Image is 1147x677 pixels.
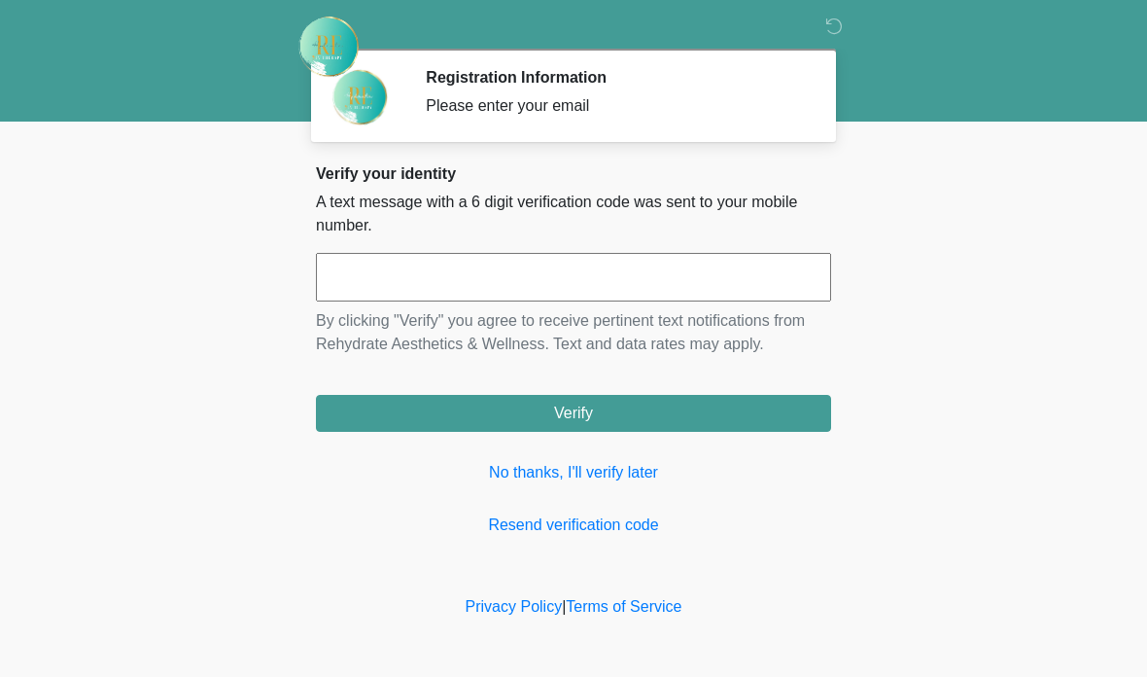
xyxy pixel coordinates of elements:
[562,598,566,615] a: |
[466,598,563,615] a: Privacy Policy
[296,15,361,79] img: Rehydrate Aesthetics & Wellness Logo
[426,94,802,118] div: Please enter your email
[566,598,681,615] a: Terms of Service
[316,461,831,484] a: No thanks, I'll verify later
[316,309,831,356] p: By clicking "Verify" you agree to receive pertinent text notifications from Rehydrate Aesthetics ...
[316,191,831,237] p: A text message with a 6 digit verification code was sent to your mobile number.
[316,395,831,432] button: Verify
[330,68,389,126] img: Agent Avatar
[316,514,831,537] a: Resend verification code
[316,164,831,183] h2: Verify your identity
